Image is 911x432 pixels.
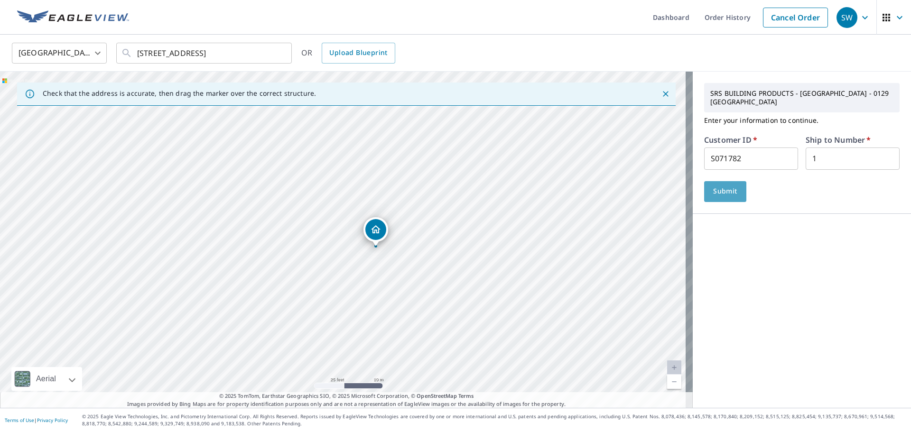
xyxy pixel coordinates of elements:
[660,88,672,100] button: Close
[706,85,897,110] p: SRS BUILDING PRODUCTS - [GEOGRAPHIC_DATA] - 0129 [GEOGRAPHIC_DATA]
[763,8,828,28] a: Cancel Order
[17,10,129,25] img: EV Logo
[458,392,474,399] a: Terms
[12,40,107,66] div: [GEOGRAPHIC_DATA]
[704,181,746,202] button: Submit
[667,360,681,375] a: Current Level 20, Zoom In Disabled
[322,43,395,64] a: Upload Blueprint
[11,367,82,391] div: Aerial
[806,136,871,144] label: Ship to Number
[137,40,272,66] input: Search by address or latitude-longitude
[82,413,906,427] p: © 2025 Eagle View Technologies, Inc. and Pictometry International Corp. All Rights Reserved. Repo...
[667,375,681,389] a: Current Level 20, Zoom Out
[329,47,387,59] span: Upload Blueprint
[5,417,68,423] p: |
[712,185,739,197] span: Submit
[37,417,68,423] a: Privacy Policy
[33,367,59,391] div: Aerial
[5,417,34,423] a: Terms of Use
[417,392,456,399] a: OpenStreetMap
[219,392,474,400] span: © 2025 TomTom, Earthstar Geographics SIO, © 2025 Microsoft Corporation, ©
[704,112,900,129] p: Enter your information to continue.
[704,136,757,144] label: Customer ID
[837,7,857,28] div: SW
[43,89,316,98] p: Check that the address is accurate, then drag the marker over the correct structure.
[301,43,395,64] div: OR
[363,217,388,247] div: Dropped pin, building 1, Residential property, 52 Marble Dr Rocky Point, NC 28457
